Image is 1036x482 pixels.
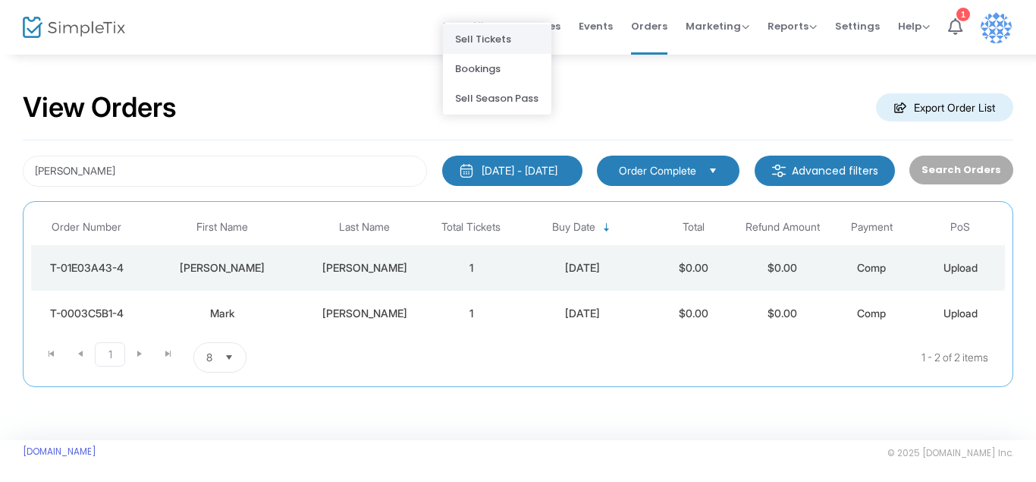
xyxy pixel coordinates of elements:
div: 1 [956,5,970,18]
span: Order Number [52,221,121,234]
img: monthly [459,163,474,178]
span: Buy Date [552,221,595,234]
div: Adelman [306,260,423,276]
td: $0.00 [738,245,827,291]
div: T-01E03A43-4 [35,260,139,276]
h2: View Orders [23,91,177,124]
span: Events [579,7,613,46]
m-button: Advanced filters [755,156,895,186]
li: Sell Season Pass [443,83,551,113]
span: © 2025 [DOMAIN_NAME] Inc. [887,447,1013,459]
span: Orders [631,7,667,46]
m-button: Export Order List [876,93,1013,121]
button: Select [702,162,724,179]
button: [DATE] - [DATE] [442,156,582,186]
input: Search by name, email, phone, order number, ip address, or last 4 digits of card [23,156,427,187]
span: 8 [206,350,212,365]
span: Comp [857,261,886,274]
span: Payment [851,221,893,234]
li: Bookings [443,54,551,83]
span: Last Name [339,221,390,234]
span: Help [898,19,930,33]
td: 1 [427,245,516,291]
span: PoS [950,221,970,234]
span: First Name [196,221,248,234]
th: Refund Amount [738,209,827,245]
div: [DATE] - [DATE] [482,163,557,178]
td: $0.00 [649,245,738,291]
div: 9/8/2025 [520,260,645,276]
a: [DOMAIN_NAME] [23,446,96,458]
span: Page 1 [95,342,125,367]
span: Reports [768,19,817,33]
td: $0.00 [649,291,738,336]
span: Upload [943,307,978,320]
div: Adelman [306,306,423,321]
span: Venues [523,7,560,46]
div: Amy [146,260,299,276]
th: Total Tickets [427,209,516,245]
span: Upload [943,261,978,274]
span: Sortable [601,222,613,234]
th: Total [649,209,738,245]
div: Mark [146,306,299,321]
span: Settings [835,7,880,46]
td: 1 [427,291,516,336]
span: Marketing [686,19,749,33]
kendo-pager-info: 1 - 2 of 2 items [397,342,988,373]
button: Select [218,343,240,372]
span: Comp [857,307,886,320]
li: Sell Tickets [443,24,551,54]
td: $0.00 [738,291,827,336]
div: Data table [31,209,1005,336]
span: Order Complete [619,163,696,178]
img: filter [771,163,786,178]
span: Box Office [443,19,504,33]
div: 9/8/2025 [520,306,645,321]
div: T-0003C5B1-4 [35,306,139,321]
